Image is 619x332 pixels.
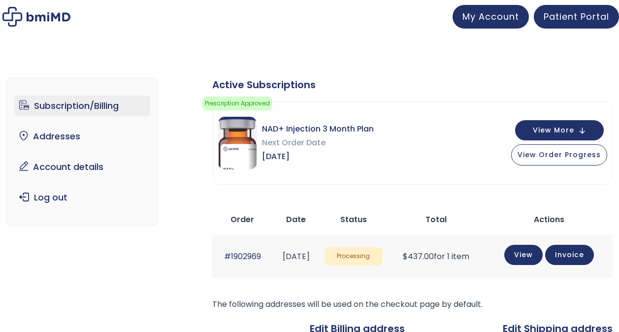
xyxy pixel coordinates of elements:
[202,97,272,110] span: Prescription Approved
[462,10,519,23] span: My Account
[403,251,408,262] span: $
[262,122,374,136] span: NAD+ Injection 3 Month Plan
[230,214,254,225] span: Order
[224,251,261,262] a: #1902969
[511,144,607,166] button: View Order Progress
[2,7,70,27] img: My account
[14,157,150,177] a: Account details
[325,247,382,266] span: Processing
[14,126,150,147] a: Addresses
[14,96,150,116] a: Subscription/Billing
[518,150,601,160] span: View Order Progress
[6,78,158,226] nav: Account pages
[533,127,574,133] span: View More
[286,214,306,225] span: Date
[545,245,594,265] a: Invoice
[504,245,543,265] a: View
[403,251,434,262] span: 437.00
[515,120,604,140] button: View More
[544,10,609,23] span: Patient Portal
[212,78,613,92] div: Active Subscriptions
[534,5,619,29] a: Patient Portal
[262,136,374,150] span: Next Order Date
[212,298,613,311] p: The following addresses will be used on the checkout page by default.
[262,150,374,164] span: [DATE]
[14,187,150,208] a: Log out
[340,214,367,225] span: Status
[218,117,257,169] img: NAD Injection
[388,235,486,278] td: for 1 item
[425,214,447,225] span: Total
[534,214,564,225] span: Actions
[283,251,310,262] time: [DATE]
[453,5,529,29] a: My Account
